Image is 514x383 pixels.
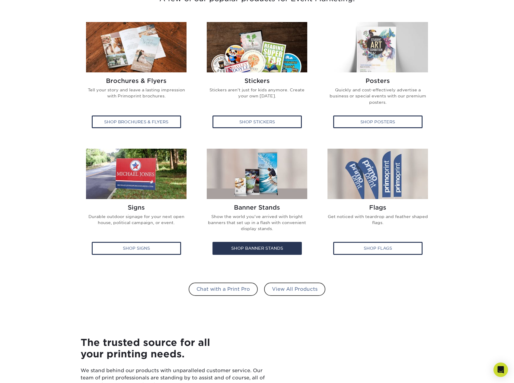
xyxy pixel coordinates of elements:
img: Brochures & Flyers [86,22,187,72]
p: Show the world you've arrived with bright banners that set up in a flash with convenient display ... [206,214,308,237]
img: Flags [327,149,428,199]
a: Flags Flags Get noticed with teardrop and feather shaped flags. Shop Flags [322,149,434,261]
img: Posters [327,22,428,72]
p: Quickly and cost-effectively advertise a business or special events with our premium posters. [327,87,429,110]
div: Shop Stickers [212,116,302,128]
img: Stickers [207,22,307,72]
a: Chat with a Print Pro [189,283,258,296]
a: Banner Stands Banner Stands Show the world you've arrived with bright banners that set up in a fl... [201,149,313,261]
h2: Stickers [206,77,308,84]
a: Posters Posters Quickly and cost-effectively advertise a business or special events with our prem... [322,22,434,134]
div: Open Intercom Messenger [493,362,508,377]
p: Tell your story and leave a lasting impression with Primoprint brochures. [85,87,187,104]
p: Stickers aren't just for kids anymore. Create your own [DATE]. [206,87,308,104]
h2: Banner Stands [206,204,308,211]
p: Durable outdoor signage for your next open house, political campaign, or event. [85,214,187,231]
a: View All Products [264,283,325,296]
div: Shop Brochures & Flyers [92,116,181,128]
h4: The trusted source for all your printing needs. [81,337,273,360]
a: Stickers Stickers Stickers aren't just for kids anymore. Create your own [DATE]. Shop Stickers [201,22,313,134]
p: Get noticed with teardrop and feather shaped flags. [327,214,429,231]
div: Shop Flags [333,242,423,255]
h2: Posters [327,77,429,84]
a: Brochures & Flyers Brochures & Flyers Tell your story and leave a lasting impression with Primopr... [81,22,192,134]
img: Banner Stands [207,149,307,199]
h2: Flags [327,204,429,211]
div: Shop Banner Stands [212,242,302,255]
iframe: Google Customer Reviews [2,365,51,381]
h2: Brochures & Flyers [85,77,187,84]
h2: Signs [85,204,187,211]
div: Shop Posters [333,116,423,128]
a: Signs Signs Durable outdoor signage for your next open house, political campaign, or event. Shop ... [81,149,192,261]
img: Signs [86,149,187,199]
div: Shop Signs [92,242,181,255]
